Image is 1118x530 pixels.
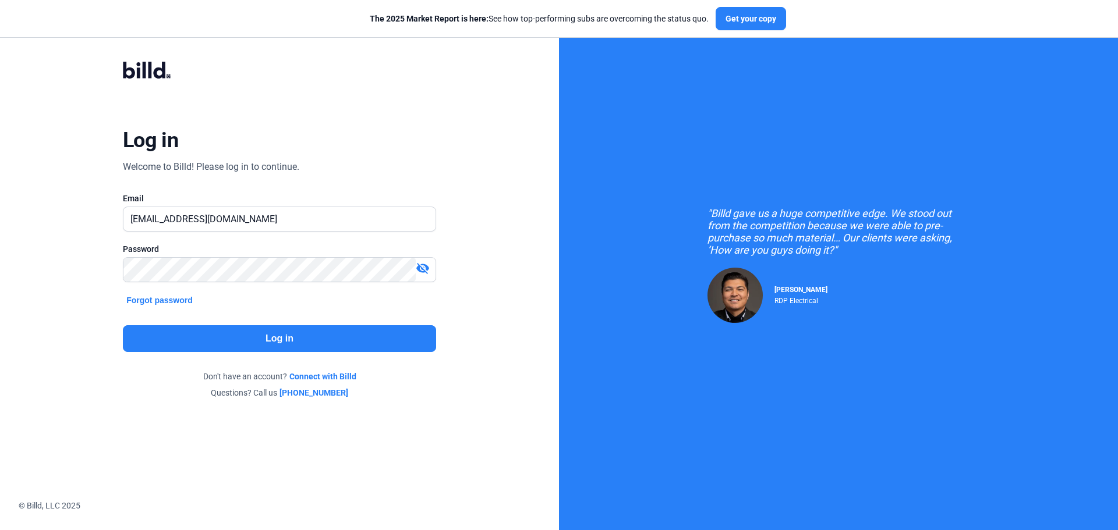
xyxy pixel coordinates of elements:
[707,268,763,323] img: Raul Pacheco
[123,127,178,153] div: Log in
[123,193,436,204] div: Email
[716,7,786,30] button: Get your copy
[279,387,348,399] a: [PHONE_NUMBER]
[289,371,356,382] a: Connect with Billd
[123,160,299,174] div: Welcome to Billd! Please log in to continue.
[123,294,196,307] button: Forgot password
[123,325,436,352] button: Log in
[123,243,436,255] div: Password
[416,261,430,275] mat-icon: visibility_off
[370,13,709,24] div: See how top-performing subs are overcoming the status quo.
[707,207,970,256] div: "Billd gave us a huge competitive edge. We stood out from the competition because we were able to...
[123,371,436,382] div: Don't have an account?
[774,286,827,294] span: [PERSON_NAME]
[370,14,489,23] span: The 2025 Market Report is here:
[774,294,827,305] div: RDP Electrical
[123,387,436,399] div: Questions? Call us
